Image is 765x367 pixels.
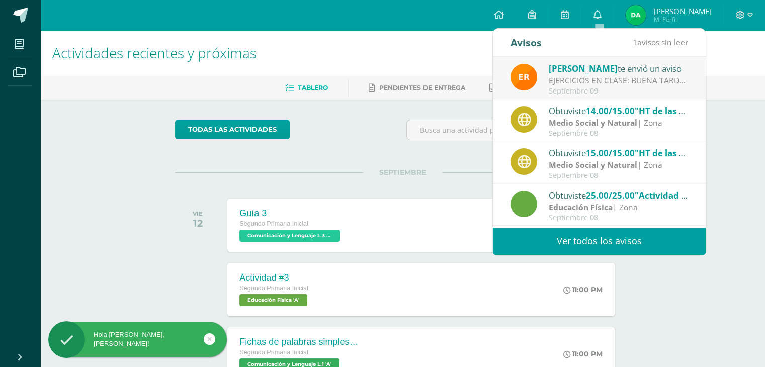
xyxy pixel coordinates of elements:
span: Segundo Primaria Inicial [239,349,308,356]
span: 25.00/25.00 [586,190,635,201]
img: 890e40971ad6f46e050b48f7f5834b7c.png [511,64,537,90]
span: 14.00/15.00 [586,105,635,117]
div: 11:00 PM [563,349,603,358]
img: f645a1e54c3c4cc8e183a50ad53a921b.png [626,5,646,25]
div: Septiembre 08 [549,171,689,180]
span: Segundo Primaria Inicial [239,220,308,227]
div: Guía 3 [239,208,343,219]
span: "HT de las máquinas" [635,147,724,159]
strong: Educación Física [549,202,613,213]
strong: Medio Social y Natural [549,159,637,170]
input: Busca una actividad próxima aquí... [407,120,630,140]
a: Ver todos los avisos [493,227,706,255]
span: 15.00/15.00 [586,147,635,159]
div: Obtuviste en [549,189,689,202]
div: Hola [PERSON_NAME], [PERSON_NAME]! [48,330,227,348]
div: 11:00 PM [563,285,603,294]
div: 12 [193,217,203,229]
div: Septiembre 08 [549,129,689,138]
div: Obtuviste en [549,104,689,117]
a: Tablero [285,80,328,96]
div: Avisos [511,29,542,56]
span: Tablero [298,84,328,91]
a: Pendientes de entrega [369,80,465,96]
span: Educación Física 'A' [239,294,307,306]
strong: Medio Social y Natural [549,117,637,128]
div: Fichas de palabras simples y compuestas [239,337,360,347]
div: Septiembre 09 [549,87,689,96]
div: | Zona [549,117,689,129]
span: 1 [633,37,637,48]
div: | Zona [549,159,689,171]
span: Mi Perfil [653,15,711,24]
span: [PERSON_NAME] [653,6,711,16]
div: | Zona [549,202,689,213]
div: Obtuviste en [549,146,689,159]
span: Actividades recientes y próximas [52,43,257,62]
a: Entregadas [489,80,545,96]
span: "HT de las máquinas" [635,105,724,117]
div: VIE [193,210,203,217]
span: Comunicación y Lenguaje L.3 (Inglés y Laboratorio) 'A' [239,230,340,242]
div: te envió un aviso [549,62,689,75]
span: [PERSON_NAME] [549,63,618,74]
a: todas las Actividades [175,120,290,139]
span: Segundo Primaria Inicial [239,285,308,292]
span: avisos sin leer [633,37,688,48]
span: "Actividad #2" [635,190,696,201]
div: Septiembre 08 [549,214,689,222]
span: SEPTIEMBRE [363,168,442,177]
div: EJERCICIOS EN CLASE: BUENA TARDE, comparto los ejercicios hechos en clase para que revisen en el ... [549,75,689,86]
div: Actividad #3 [239,272,310,283]
span: Pendientes de entrega [379,84,465,91]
